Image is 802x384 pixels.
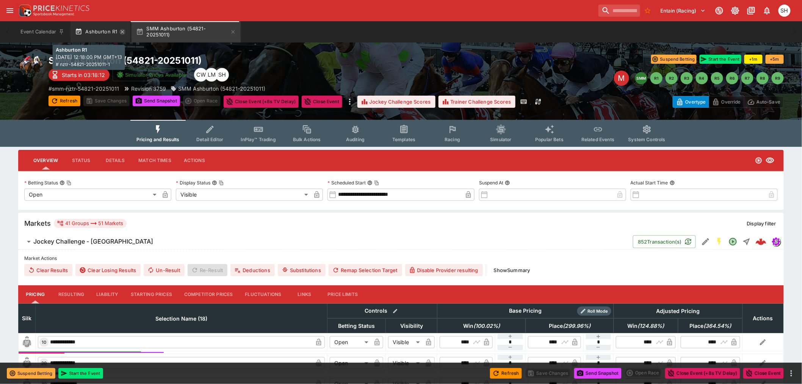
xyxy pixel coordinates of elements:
[24,264,72,276] button: Clear Results
[766,156,775,165] svg: Visible
[327,179,366,186] p: Scheduled Start
[445,137,460,142] span: Racing
[183,96,221,106] div: split button
[631,179,668,186] p: Actual Start Time
[388,336,423,348] div: Visible
[756,236,766,247] div: afb71c43-b8e0-4553-9257-9db17309734e
[327,304,437,318] th: Controls
[19,304,36,333] th: Silk
[681,72,693,84] button: R3
[40,360,48,366] span: 20
[357,96,435,108] button: Jockey Challenge Scores
[132,21,241,42] button: SMM Ashburton (54821-20251011)
[563,321,591,330] em: ( 299.96 %)
[598,5,640,17] input: search
[33,13,74,16] img: Sportsbook Management
[64,151,98,170] button: Status
[176,189,311,201] div: Visible
[540,321,599,330] span: Place(299.96%)
[726,235,740,249] button: Open
[713,235,726,249] button: SGM Enabled
[614,71,629,86] div: Edit Meeting
[24,179,58,186] p: Betting Status
[473,321,500,330] em: ( 100.02 %)
[744,55,763,64] button: +1m
[581,137,614,142] span: Related Events
[241,137,276,142] span: InPlay™ Trading
[628,137,666,142] span: System Controls
[58,368,103,379] button: Start the Event
[772,238,780,246] img: simulator
[21,336,33,348] img: blank-silk.png
[212,180,217,186] button: Display StatusCopy To Clipboard
[390,306,400,316] button: Bulk edit
[98,151,132,170] button: Details
[302,96,342,108] button: Close Event
[713,4,726,17] button: Connected to PK
[60,180,65,186] button: Betting StatusCopy To Clipboard
[144,264,184,276] span: Un-Result
[17,3,32,18] img: PriceKinetics Logo
[33,5,89,11] img: PriceKinetics
[642,5,654,17] button: No Bookmarks
[740,235,753,249] button: Straight
[18,55,42,79] img: horse_racing.png
[205,68,218,82] div: Luigi Mollo
[650,72,663,84] button: R1
[330,357,371,369] div: Open
[633,235,696,248] button: 852Transaction(s)
[21,357,33,369] img: blank-silk.png
[219,180,224,186] button: Copy To Clipboard
[635,72,784,84] nav: pagination navigation
[329,264,402,276] button: Remap Selection Target
[755,157,763,164] svg: Open
[131,85,166,93] p: Revision 3759
[24,189,159,201] div: Open
[171,85,265,93] div: SMM Ashburton (54821-20251011)
[405,264,483,276] button: Disable Provider resulting
[40,340,48,345] span: 10
[760,4,774,17] button: Notifications
[49,85,119,93] p: Copy To Clipboard
[56,46,122,54] p: Ashburton R1
[489,264,535,276] button: ShowSummary
[709,96,744,108] button: Override
[696,72,708,84] button: R4
[224,96,299,108] button: Close Event (+8s TV Delay)
[215,68,229,82] div: Scott Hunt
[700,55,741,64] button: Start the Event
[136,137,180,142] span: Pricing and Results
[577,307,611,316] div: Show/hide Price Roll mode configuration.
[585,308,611,315] span: Roll Mode
[287,285,321,304] button: Links
[330,321,383,330] span: Betting Status
[681,321,739,330] span: Place(364.54%)
[24,219,51,228] h5: Markets
[490,137,512,142] span: Simulator
[656,5,710,17] button: Select Tenant
[345,96,354,108] button: more
[130,120,672,147] div: Event type filters
[125,285,178,304] button: Starting Prices
[3,4,17,17] button: open drawer
[756,236,766,247] img: logo-cerberus--red.svg
[374,180,379,186] button: Copy To Clipboard
[638,321,664,330] em: ( 124.88 %)
[490,368,522,379] button: Refresh
[177,151,211,170] button: Actions
[56,54,122,61] p: [DATE] 12:18:00 PM GMT+13
[56,61,122,69] span: # nztr-54821-20251011-1
[744,4,758,17] button: Documentation
[685,98,706,106] p: Overtype
[741,72,753,84] button: R7
[188,264,227,276] span: Re-Result
[753,234,769,249] a: afb71c43-b8e0-4553-9257-9db17309734e
[665,368,740,379] button: Close Event (+8s TV Delay)
[49,96,80,106] button: Refresh
[651,55,697,64] button: Suspend Betting
[699,235,713,249] button: Edit Detail
[635,72,647,84] button: SMM
[24,253,778,264] label: Market Actions
[625,368,662,378] div: split button
[52,285,90,304] button: Resulting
